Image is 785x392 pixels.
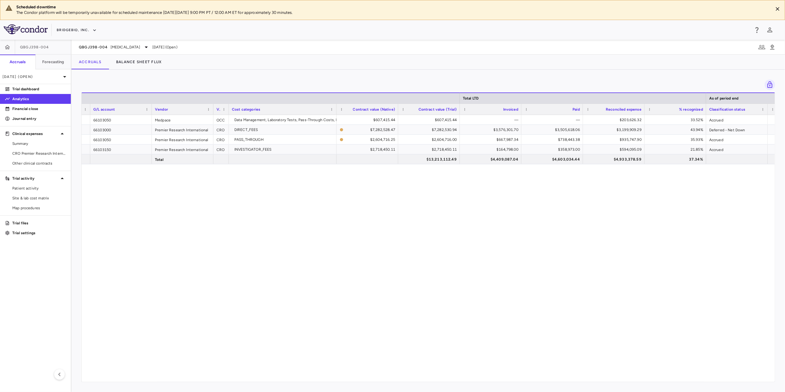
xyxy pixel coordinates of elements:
button: Close [773,4,782,14]
p: Financial close [12,106,66,112]
span: QBGJ398-004 [79,45,108,50]
div: 37.34% [650,154,703,164]
div: 66103050 [90,115,152,125]
span: Map procedures [12,205,66,211]
h6: Accruals [10,59,26,65]
p: Trial settings [12,230,66,236]
p: Trial dashboard [12,86,66,92]
div: $358,973.00 [527,145,580,154]
span: Lock grid [762,80,775,90]
span: As of period end [709,96,738,100]
div: $2,718,450.11 [404,145,457,154]
span: Contract value (Trial) [419,107,457,112]
p: Trial files [12,220,66,226]
div: CRO [213,125,229,134]
div: $4,933,378.59 [589,154,641,164]
p: Analytics [12,96,66,102]
div: $2,604,716.00 [404,135,457,145]
span: QBGJ398-004 [20,45,49,50]
span: Paid [573,107,580,112]
span: CRO Premier Research International [12,151,66,156]
div: DIRECT_FEES [234,125,334,135]
div: Scheduled downtime [16,4,768,10]
div: $3,199,909.29 [589,125,641,135]
div: $3,576,301.70 [465,125,518,135]
span: Invoiced [503,107,518,112]
div: INVESTIGATOR_FEES [234,145,334,154]
div: $7,282,528.47 [346,125,395,135]
span: Contract value (Native) [353,107,395,112]
div: 21.85% [650,145,703,154]
span: Vendor type [216,107,220,112]
div: Premier Research International [152,135,213,144]
span: Cost categories [232,107,260,112]
span: Reconciled expense [606,107,641,112]
div: $203,626.32 [589,115,641,125]
div: CRO [213,145,229,154]
span: The contract record and uploaded budget values do not match. Please review the contract record an... [340,125,395,134]
span: [DATE] (Open) [152,44,177,50]
span: [MEDICAL_DATA] [111,44,140,50]
div: 33.52% [650,115,703,125]
button: BridgeBio, Inc. [57,25,97,35]
span: G/L account [93,107,115,112]
div: $935,747.90 [589,135,641,145]
div: PASS_THROUGH [234,135,334,145]
div: Premier Research International [152,145,213,154]
div: — [465,115,518,125]
button: Accruals [71,55,109,69]
div: $164,798.00 [465,145,518,154]
div: Accrued [706,135,768,144]
span: Total LTD [463,96,479,100]
p: [DATE] (Open) [2,74,61,80]
div: $738,443.38 [527,135,580,145]
div: — [527,115,580,125]
h6: Forecasting [42,59,64,65]
div: $13,213,112.49 [404,154,457,164]
p: Clinical expenses [12,131,59,137]
div: $594,095.09 [589,145,641,154]
p: The Condor platform will be temporarily unavailable for scheduled maintenance [DATE][DATE] 9:00 P... [16,10,768,15]
div: OCC [213,115,229,125]
div: Medpace [152,115,213,125]
span: Other clinical contracts [12,161,66,166]
div: Accrued [706,115,768,125]
span: Site & lab cost matrix [12,195,66,201]
span: Patient activity [12,186,66,191]
span: The contract record and uploaded budget values do not match. Please review the contract record an... [340,135,395,144]
span: Classification status [709,107,745,112]
img: logo-full-SnFGN8VE.png [4,24,48,34]
div: $2,604,716.25 [346,135,395,145]
div: $3,505,618.06 [527,125,580,135]
div: Accrued [706,145,768,154]
div: 66103150 [90,145,152,154]
span: % recognized [679,107,703,112]
div: Deferred - Net Down [706,125,768,134]
div: Data Management, Laboratory Tests, Pass-Through Costs, Project Management, Specimen Management, S... [234,115,544,125]
div: $607,415.44 [342,115,395,125]
div: 35.93% [650,135,703,145]
button: Balance Sheet Flux [109,55,169,69]
div: $7,282,530.94 [404,125,457,135]
p: Journal entry [12,116,66,121]
p: Trial activity [12,176,59,181]
div: CRO [213,135,229,144]
div: $2,718,450.11 [342,145,395,154]
div: 66103050 [90,135,152,144]
div: $4,603,034.44 [527,154,580,164]
span: Vendor [155,107,168,112]
div: Premier Research International [152,125,213,134]
div: $607,415.44 [404,115,457,125]
div: $4,409,087.04 [465,154,518,164]
div: $667,987.34 [465,135,518,145]
div: 66103000 [90,125,152,134]
div: 43.94% [650,125,703,135]
span: Summary [12,141,66,146]
div: Total [152,154,213,164]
